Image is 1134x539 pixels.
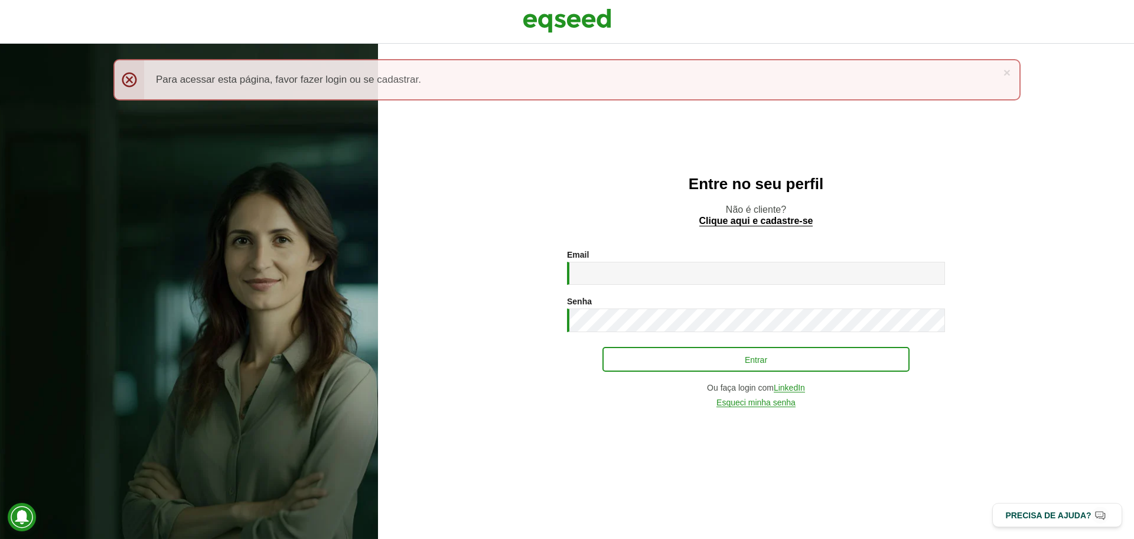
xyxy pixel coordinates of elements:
[402,176,1110,193] h2: Entre no seu perfil
[113,59,1021,100] div: Para acessar esta página, favor fazer login ou se cadastrar.
[523,6,611,35] img: EqSeed Logo
[567,251,589,259] label: Email
[567,384,945,392] div: Ou faça login com
[699,216,813,226] a: Clique aqui e cadastre-se
[567,297,592,306] label: Senha
[716,398,796,407] a: Esqueci minha senha
[402,204,1110,226] p: Não é cliente?
[602,347,910,372] button: Entrar
[1003,66,1011,79] a: ×
[774,384,805,392] a: LinkedIn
